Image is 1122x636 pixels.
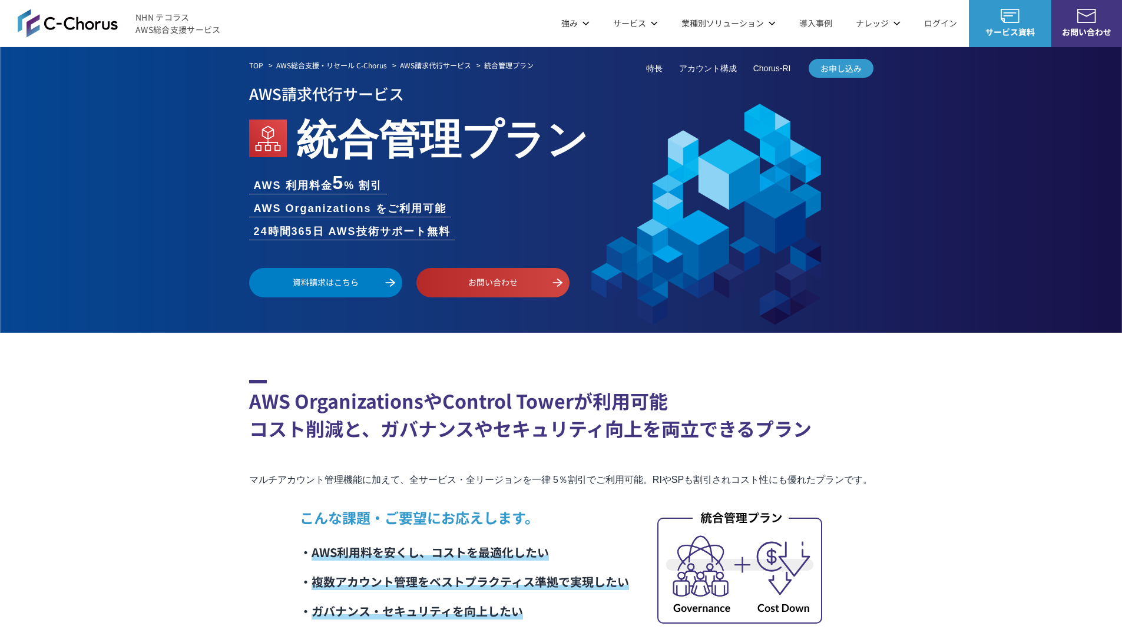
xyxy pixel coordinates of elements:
[416,268,570,297] a: お問い合わせ
[809,62,873,75] span: お申し込み
[679,62,737,75] a: アカウント構成
[300,567,629,597] li: ・
[613,17,658,29] p: サービス
[249,224,455,240] li: 24時間365日 AWS技術サポート無料
[296,106,588,166] em: 統合管理プラン
[799,17,832,29] a: 導入事例
[333,172,345,193] span: 5
[1001,9,1020,23] img: AWS総合支援サービス C-Chorus サービス資料
[312,573,629,590] span: 複数アカウント管理をベストプラクティス準拠で実現したい
[484,60,534,70] em: 統合管理プラン
[249,81,873,106] p: AWS請求代行サービス
[312,602,523,620] span: ガバナンス・セキュリティを向上したい
[249,120,287,157] img: AWS Organizations
[856,17,901,29] p: ナレッジ
[400,60,471,71] a: AWS請求代行サービス
[249,268,402,297] a: 資料請求はこちら
[924,17,957,29] a: ログイン
[753,62,791,75] a: Chorus-RI
[276,60,387,71] a: AWS総合支援・リセール C-Chorus
[249,201,451,217] li: AWS Organizations をご利用可能
[809,59,873,78] a: お申し込み
[300,507,629,528] p: こんな課題・ご要望にお応えします。
[300,597,629,626] li: ・
[249,380,873,442] h2: AWS OrganizationsやControl Towerが利用可能 コスト削減と、ガバナンスやセキュリティ向上を両立できるプラン
[249,173,388,194] li: AWS 利用料金 % 割引
[1077,9,1096,23] img: お問い合わせ
[969,26,1051,38] span: サービス資料
[561,17,590,29] p: 強み
[249,60,263,71] a: TOP
[300,538,629,567] li: ・
[681,17,776,29] p: 業種別ソリューション
[1051,26,1122,38] span: お問い合わせ
[657,509,822,624] img: 統合管理プラン_内容イメージ
[135,11,221,36] span: NHN テコラス AWS総合支援サービス
[18,9,118,37] img: AWS総合支援サービス C-Chorus
[18,9,221,37] a: AWS総合支援サービス C-ChorusNHN テコラスAWS総合支援サービス
[249,472,873,488] p: マルチアカウント管理機能に加えて、全サービス・全リージョンを一律 5％割引でご利用可能。RIやSPも割引されコスト性にも優れたプランです。
[312,544,549,561] span: AWS利用料を安くし、コストを最適化したい
[646,62,663,75] a: 特長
